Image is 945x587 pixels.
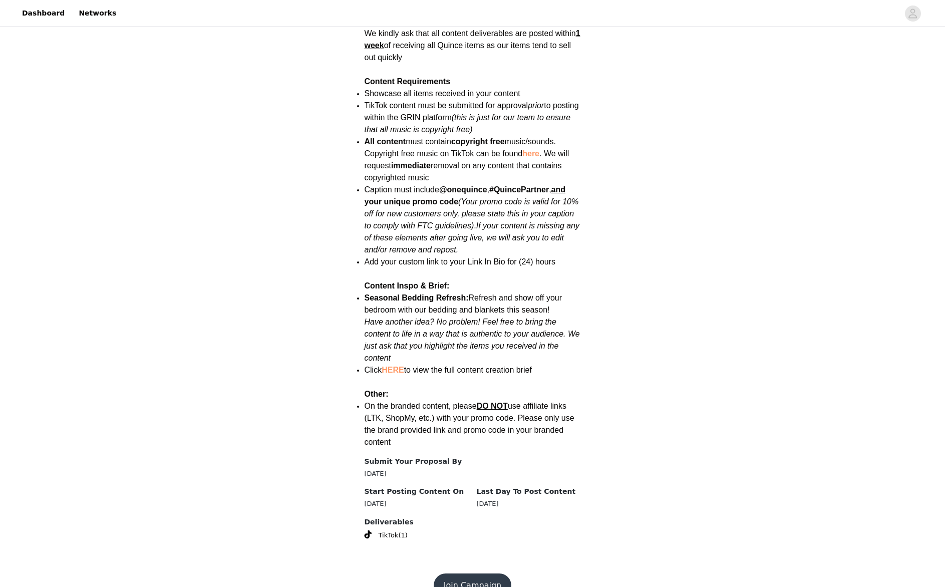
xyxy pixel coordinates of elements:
span: TikTok content must be submitted for approval to posting within the GRIN platform [365,101,579,134]
span: All content [365,137,406,146]
strong: copyright free [451,137,505,146]
div: [DATE] [365,499,469,509]
span: must contain music/sounds. Copyright free music on TikTok can be found . We will request removal ... [365,137,569,182]
em: (this is just for our team to ensure that all music is copyright free) [365,113,571,134]
div: [DATE] [477,499,581,509]
strong: Content Requirements [365,77,451,86]
span: We kindly ask that all content deliverables are posted within of receiving all Quince items as ou... [365,29,580,62]
strong: @onequince [439,185,487,194]
a: Dashboard [16,2,71,25]
strong: immediate [391,161,431,170]
a: HERE [382,366,404,374]
span: Add your custom link to your Link In Bio for (24) hours [365,257,556,266]
h4: Deliverables [365,517,581,527]
span: Refresh and show off your bedroom with our bedding and blankets this season! [365,293,580,362]
strong: Content Inspo & Brief: [365,281,450,290]
em: If your content is missing any of these elements after going live, we will ask you to edit and/or... [365,221,580,254]
a: Networks [73,2,122,25]
span: Caption must include , , . [365,185,580,254]
u: 1 week [365,29,580,50]
span: DO NOT [477,402,508,410]
span: and [551,185,565,194]
em: ( [458,197,461,206]
strong: Other: [365,390,389,398]
div: avatar [908,6,917,22]
em: Have another idea? No problem! Feel free to bring the content to life in a way that is authentic ... [365,318,580,362]
span: Showcase all items received in your content [365,89,520,98]
h4: Start Posting Content On [365,486,469,497]
em: Your promo code is valid for 10% off for new customers only, please state this in your caption to... [365,197,579,230]
strong: your unique promo code [365,197,459,206]
span: On the branded content, please use affiliate links (LTK, ShopMy, etc.) with your promo code. Plea... [365,402,574,446]
strong: #QuincePartner [489,185,549,194]
h4: Submit Your Proposal By [365,456,469,467]
h4: Last Day To Post Content [477,486,581,497]
a: here [522,149,539,158]
strong: Seasonal Bedding Refresh: [365,293,469,302]
span: TikTok [379,530,399,540]
em: prior [528,101,544,110]
div: [DATE] [365,469,469,479]
span: (1) [398,530,407,540]
span: Click to view the full content creation brief [365,366,532,374]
